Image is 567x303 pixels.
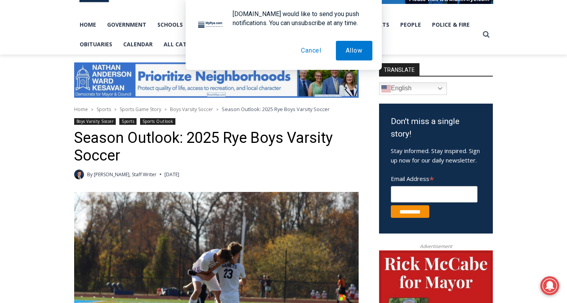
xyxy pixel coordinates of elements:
[87,171,93,178] span: By
[74,129,359,165] h1: Season Outlook: 2025 Rye Boys Varsity Soccer
[198,0,371,76] div: "[PERSON_NAME] and I covered the [DATE] Parade, which was a really eye opening experience as I ha...
[291,41,331,60] button: Cancel
[97,106,111,113] a: Sports
[195,9,226,41] img: notification icon
[205,78,364,96] span: Intern @ [DOMAIN_NAME]
[336,41,372,60] button: Allow
[379,82,447,95] a: English
[119,118,137,125] a: Sports
[91,107,93,112] span: >
[412,243,460,250] span: Advertisement
[189,76,380,98] a: Intern @ [DOMAIN_NAME]
[226,9,372,27] div: [DOMAIN_NAME] would like to send you push notifications. You can unsubscribe at any time.
[114,107,117,112] span: >
[74,170,84,179] img: Charlie Morris headshot PROFESSIONAL HEADSHOT
[222,106,330,113] span: Season Outlook: 2025 Rye Boys Varsity Soccer
[164,107,167,112] span: >
[391,115,481,140] h3: Don't miss a single story!
[74,170,84,179] a: Author image
[391,171,478,185] label: Email Address
[74,106,88,113] a: Home
[391,146,481,165] p: Stay informed. Stay inspired. Sign up now for our daily newsletter.
[74,118,116,125] a: Boys Varsity Soccer
[216,107,219,112] span: >
[381,84,391,93] img: en
[74,105,359,113] nav: Breadcrumbs
[170,106,213,113] a: Boys Varsity Soccer
[120,106,161,113] a: Sports Game Story
[94,171,157,178] a: [PERSON_NAME], Staff Writer
[164,171,179,178] time: [DATE]
[140,118,175,125] a: Sports Outlook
